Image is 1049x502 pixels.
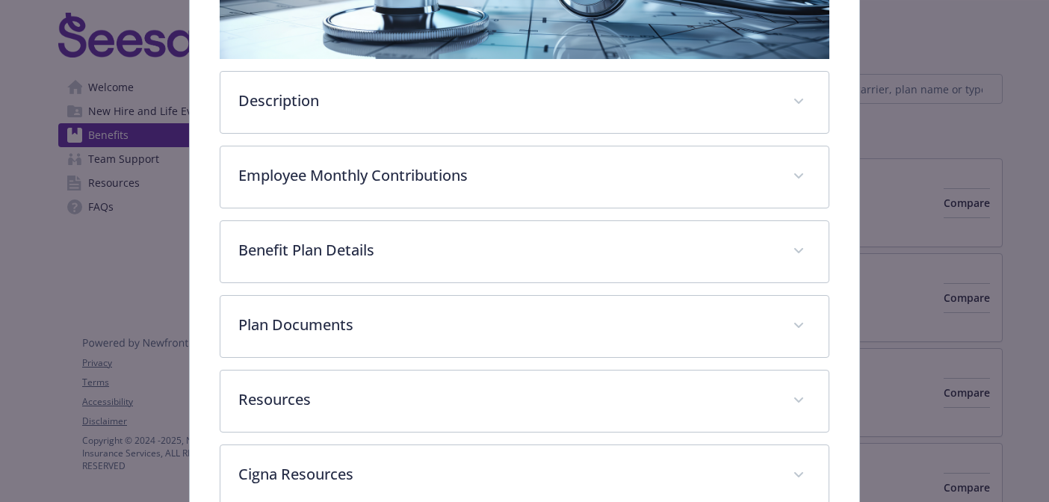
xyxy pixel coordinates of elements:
p: Plan Documents [238,314,776,336]
div: Description [220,72,829,133]
p: Resources [238,388,776,411]
p: Cigna Resources [238,463,776,486]
div: Plan Documents [220,296,829,357]
div: Resources [220,371,829,432]
p: Employee Monthly Contributions [238,164,776,187]
p: Description [238,90,776,112]
p: Benefit Plan Details [238,239,776,261]
div: Benefit Plan Details [220,221,829,282]
div: Employee Monthly Contributions [220,146,829,208]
